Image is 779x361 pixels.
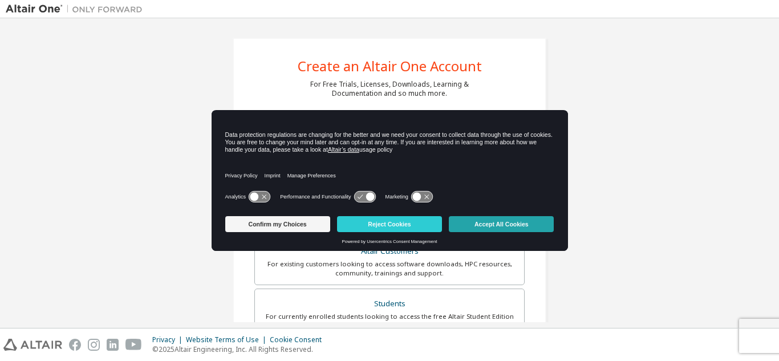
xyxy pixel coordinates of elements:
div: Website Terms of Use [186,335,270,344]
div: For Free Trials, Licenses, Downloads, Learning & Documentation and so much more. [310,80,469,98]
img: Altair One [6,3,148,15]
div: Altair Customers [262,244,517,259]
div: Create an Altair One Account [298,59,482,73]
img: youtube.svg [125,339,142,351]
div: Privacy [152,335,186,344]
img: linkedin.svg [107,339,119,351]
div: For currently enrolled students looking to access the free Altair Student Edition bundle and all ... [262,312,517,330]
div: Students [262,296,517,312]
div: Cookie Consent [270,335,328,344]
img: instagram.svg [88,339,100,351]
div: For existing customers looking to access software downloads, HPC resources, community, trainings ... [262,259,517,278]
p: © 2025 Altair Engineering, Inc. All Rights Reserved. [152,344,328,354]
img: altair_logo.svg [3,339,62,351]
img: facebook.svg [69,339,81,351]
